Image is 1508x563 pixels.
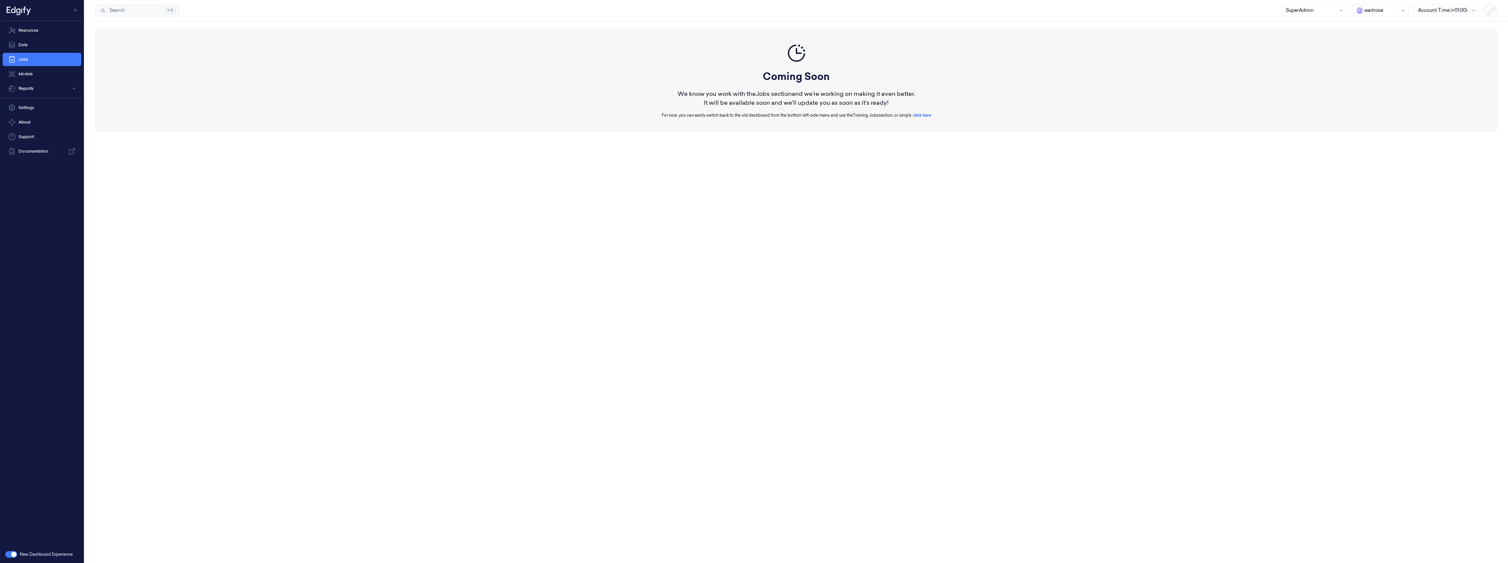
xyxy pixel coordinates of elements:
button: Toggle Navigation [71,5,81,16]
a: Jobs [3,53,81,66]
span: Search [107,7,125,14]
a: Support [3,130,81,143]
div: Coming Soon [662,69,931,84]
span: W a [1356,7,1363,14]
button: About [3,116,81,129]
a: Models [3,67,81,81]
a: Settings [3,101,81,114]
a: Documentation [3,145,81,158]
button: Reports [3,82,81,95]
a: Resources [3,24,81,37]
div: It will be available soon and we’ll update you as soon as it’s ready! [662,98,931,107]
button: Search⌘K [95,5,180,17]
div: We know you work with the Jobs section and we’re working on making it even better. [662,89,931,98]
div: For now, you can easily switch back to the old dashboard from the bottom left-side menu and use t... [662,112,931,118]
a: click here [913,113,931,118]
a: Data [3,38,81,52]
